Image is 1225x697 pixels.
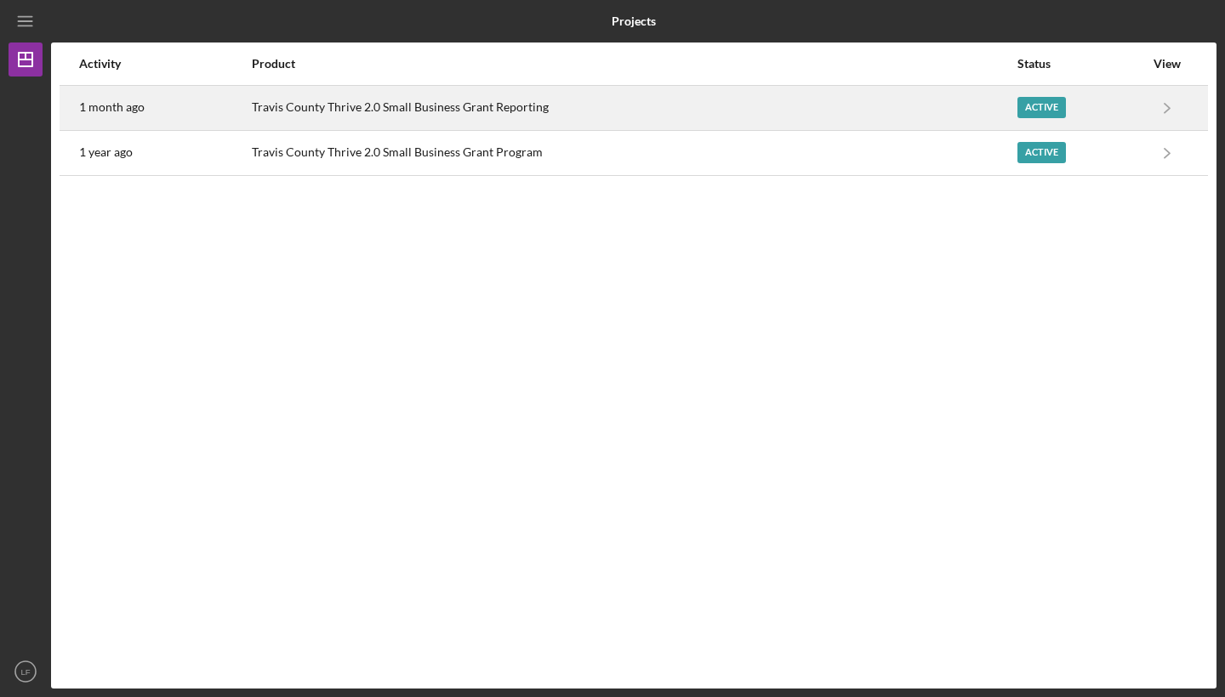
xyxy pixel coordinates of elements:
time: 2024-03-18 21:31 [79,145,133,159]
div: Travis County Thrive 2.0 Small Business Grant Program [252,132,1016,174]
div: Product [252,57,1016,71]
div: Status [1017,57,1144,71]
div: Activity [79,57,250,71]
div: Active [1017,142,1066,163]
div: Travis County Thrive 2.0 Small Business Grant Reporting [252,87,1016,129]
div: View [1146,57,1188,71]
div: Active [1017,97,1066,118]
text: LF [20,667,30,677]
button: LF [9,654,43,688]
time: 2025-08-02 21:42 [79,100,145,114]
b: Projects [612,14,656,28]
